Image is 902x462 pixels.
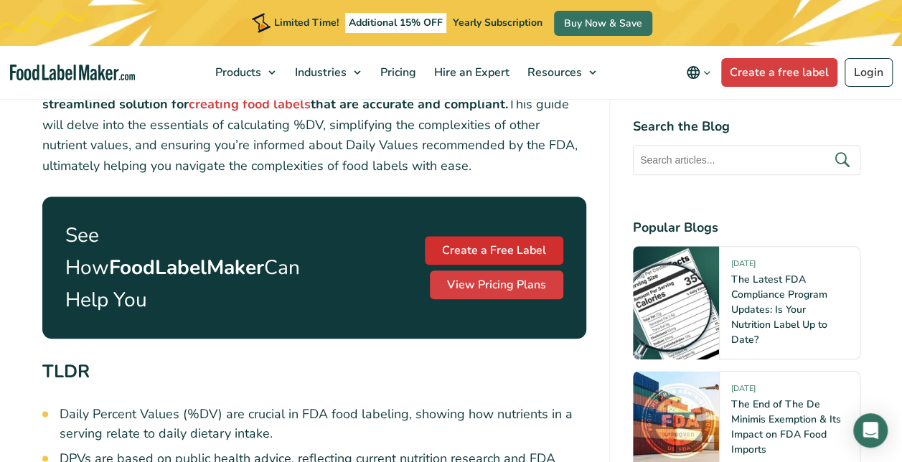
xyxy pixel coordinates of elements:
[633,146,860,176] input: Search articles...
[376,65,418,80] span: Pricing
[65,220,300,316] p: See How Can Help You
[189,95,311,113] a: creating food labels
[633,118,860,137] h4: Search the Blog
[731,259,756,275] span: [DATE]
[42,359,90,384] strong: TLDR
[633,219,860,238] h4: Popular Blogs
[345,13,446,33] span: Additional 15% OFF
[109,254,264,281] strong: FoodLabelMaker
[523,65,583,80] span: Resources
[274,16,339,29] span: Limited Time!
[430,65,511,80] span: Hire an Expert
[731,273,827,347] a: The Latest FDA Compliance Program Updates: Is Your Nutrition Label Up to Date?
[721,58,837,87] a: Create a free label
[211,65,263,80] span: Products
[845,58,893,87] a: Login
[853,413,888,448] div: Open Intercom Messenger
[426,46,515,99] a: Hire an Expert
[676,58,721,87] button: Change language
[731,384,756,400] span: [DATE]
[519,46,603,99] a: Resources
[10,65,135,81] a: Food Label Maker homepage
[453,16,542,29] span: Yearly Subscription
[430,270,563,299] a: View Pricing Plans
[207,46,283,99] a: Products
[291,65,348,80] span: Industries
[372,46,422,99] a: Pricing
[42,75,533,113] strong: offers a streamlined solution for
[425,236,563,265] a: Create a Free Label
[286,46,368,99] a: Industries
[60,405,586,443] li: Daily Percent Values (%DV) are crucial in FDA food labeling, showing how nutrients in a serving r...
[731,398,841,457] a: The End of The De Minimis Exemption & Its Impact on FDA Food Imports
[311,95,508,113] strong: that are accurate and compliant.
[554,11,652,36] a: Buy Now & Save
